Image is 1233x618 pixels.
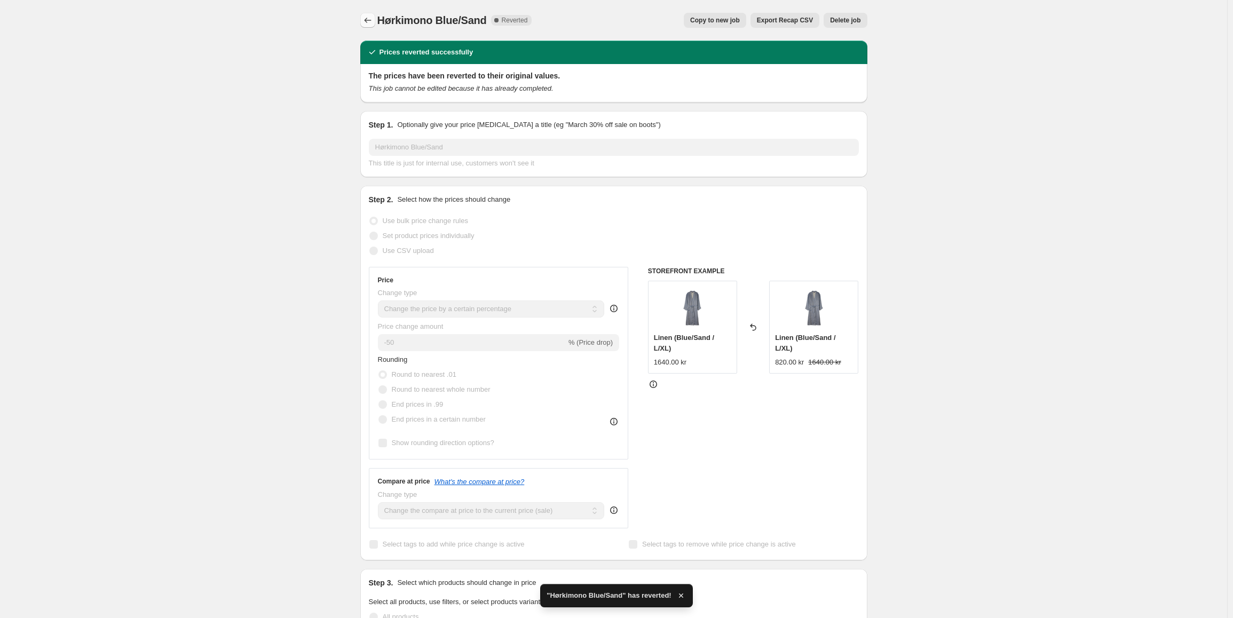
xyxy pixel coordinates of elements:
[392,415,486,423] span: End prices in a certain number
[378,334,566,351] input: -15
[369,598,580,606] span: Select all products, use filters, or select products variants individually
[684,13,746,28] button: Copy to new job
[502,16,528,25] span: Reverted
[397,577,536,588] p: Select which products should change in price
[434,478,525,486] button: What's the compare at price?
[824,13,867,28] button: Delete job
[808,357,841,368] strike: 1640.00 kr
[378,276,393,284] h3: Price
[757,16,813,25] span: Export Recap CSV
[690,16,740,25] span: Copy to new job
[392,400,444,408] span: End prices in .99
[775,334,835,352] span: Linen (Blue/Sand / L/XL)
[383,217,468,225] span: Use bulk price change rules
[369,577,393,588] h2: Step 3.
[392,370,456,378] span: Round to nearest .01
[392,385,491,393] span: Round to nearest whole number
[378,355,408,363] span: Rounding
[547,590,671,601] span: "Hørkimono Blue/Sand" has reverted!
[397,194,510,205] p: Select how the prices should change
[383,247,434,255] span: Use CSV upload
[568,338,613,346] span: % (Price drop)
[654,334,714,352] span: Linen (Blue/Sand / L/XL)
[392,439,494,447] span: Show rounding direction options?
[648,267,859,275] h6: STOREFRONT EXAMPLE
[378,477,430,486] h3: Compare at price
[793,287,835,329] img: linen_kimono_blue-sand_pack_1_80x.png
[369,194,393,205] h2: Step 2.
[378,490,417,498] span: Change type
[369,120,393,130] h2: Step 1.
[383,540,525,548] span: Select tags to add while price change is active
[671,287,714,329] img: linen_kimono_blue-sand_pack_1_80x.png
[369,84,554,92] i: This job cannot be edited because it has already completed.
[369,70,859,81] h2: The prices have been reverted to their original values.
[378,322,444,330] span: Price change amount
[397,120,660,130] p: Optionally give your price [MEDICAL_DATA] a title (eg "March 30% off sale on boots")
[750,13,819,28] button: Export Recap CSV
[380,47,473,58] h2: Prices reverted successfully
[608,505,619,516] div: help
[378,289,417,297] span: Change type
[369,139,859,156] input: 30% off holiday sale
[830,16,860,25] span: Delete job
[377,14,487,26] span: Hørkimono Blue/Sand
[360,13,375,28] button: Price change jobs
[642,540,796,548] span: Select tags to remove while price change is active
[608,303,619,314] div: help
[654,357,686,368] div: 1640.00 kr
[369,159,534,167] span: This title is just for internal use, customers won't see it
[383,232,475,240] span: Set product prices individually
[775,357,804,368] div: 820.00 kr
